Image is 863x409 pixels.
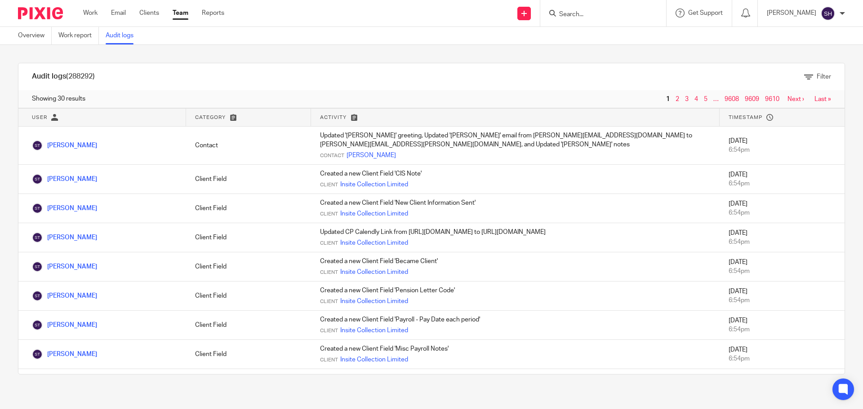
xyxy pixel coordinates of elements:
a: 9609 [745,96,759,102]
span: Client [320,298,338,305]
a: Reports [202,9,224,18]
div: 6:54pm [729,145,836,154]
nav: pager [664,96,831,103]
img: Sean Toomer [32,232,43,243]
a: [PERSON_NAME] [347,151,396,160]
td: Created a new Client Field 'Auto Enrolment Declaration Date' [311,369,720,398]
td: Created a new Client Field 'Payroll - Pay Date each period' [311,311,720,340]
span: Timestamp [729,115,762,120]
td: Created a new Client Field 'New Client Information Sent' [311,194,720,223]
a: Insite Collection Limited [340,209,408,218]
a: 2 [676,96,679,102]
a: Insite Collection Limited [340,180,408,189]
span: Client [320,356,338,364]
a: Email [111,9,126,18]
span: User [32,115,47,120]
img: Sean Toomer [32,349,43,360]
td: [DATE] [720,311,845,340]
a: Insite Collection Limited [340,326,408,335]
input: Search [558,11,639,19]
div: 6:54pm [729,296,836,305]
a: [PERSON_NAME] [32,293,97,299]
div: 6:54pm [729,354,836,363]
td: Contact [186,127,311,165]
span: Filter [817,74,831,80]
a: 3 [685,96,689,102]
div: 6:54pm [729,267,836,276]
td: Created a new Client Field 'Misc Payroll Notes' [311,340,720,369]
a: 9610 [765,96,779,102]
td: Created a new Client Field 'Became Client' [311,252,720,281]
td: Client Field [186,252,311,281]
div: 6:54pm [729,208,836,217]
span: Contact [320,152,344,159]
span: Showing 30 results [32,94,85,103]
a: 5 [704,96,707,102]
td: Client Field [186,281,311,311]
a: [PERSON_NAME] [32,264,97,270]
img: Sean Toomer [32,203,43,214]
span: … [711,94,721,105]
a: Clients [139,9,159,18]
a: Insite Collection Limited [340,355,408,364]
img: svg%3E [821,6,835,21]
a: [PERSON_NAME] [32,351,97,357]
span: 1 [664,94,672,105]
td: Client Field [186,340,311,369]
td: Updated '[PERSON_NAME]' greeting, Updated '[PERSON_NAME]' email from [PERSON_NAME][EMAIL_ADDRESS]... [311,127,720,165]
a: Audit logs [106,27,140,44]
a: Work [83,9,98,18]
a: Work report [58,27,99,44]
a: Insite Collection Limited [340,238,408,247]
a: 4 [694,96,698,102]
td: Client Field [186,165,311,194]
td: [DATE] [720,281,845,311]
td: Client Field [186,223,311,252]
div: 6:54pm [729,325,836,334]
td: [DATE] [720,127,845,165]
td: Client Field [186,369,311,398]
td: [DATE] [720,194,845,223]
td: [DATE] [720,165,845,194]
span: Client [320,211,338,218]
td: [DATE] [720,252,845,281]
span: Client [320,327,338,334]
p: [PERSON_NAME] [767,9,816,18]
a: 9608 [725,96,739,102]
a: Overview [18,27,52,44]
span: Client [320,240,338,247]
span: Activity [320,115,347,120]
td: Updated CP Calendly Link from [URL][DOMAIN_NAME] to [URL][DOMAIN_NAME] [311,223,720,252]
a: Next › [787,96,804,102]
div: 6:54pm [729,179,836,188]
img: Sean Toomer [32,140,43,151]
a: [PERSON_NAME] [32,176,97,182]
a: Team [173,9,188,18]
td: Client Field [186,311,311,340]
span: Category [195,115,226,120]
td: Client Field [186,194,311,223]
td: [DATE] [720,340,845,369]
a: [PERSON_NAME] [32,234,97,241]
td: [DATE] [720,223,845,252]
img: Pixie [18,7,63,19]
span: Get Support [688,10,723,16]
a: Insite Collection Limited [340,297,408,306]
td: [DATE] [720,369,845,398]
a: Last » [814,96,831,102]
span: Client [320,269,338,276]
img: Sean Toomer [32,290,43,301]
a: Insite Collection Limited [340,268,408,277]
td: Created a new Client Field 'Pension Letter Code' [311,281,720,311]
a: [PERSON_NAME] [32,205,97,211]
img: Sean Toomer [32,174,43,185]
a: [PERSON_NAME] [32,142,97,149]
div: 6:54pm [729,237,836,246]
a: [PERSON_NAME] [32,322,97,328]
img: Sean Toomer [32,261,43,272]
img: Sean Toomer [32,320,43,330]
td: Created a new Client Field 'CIS Note' [311,165,720,194]
span: Client [320,181,338,189]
